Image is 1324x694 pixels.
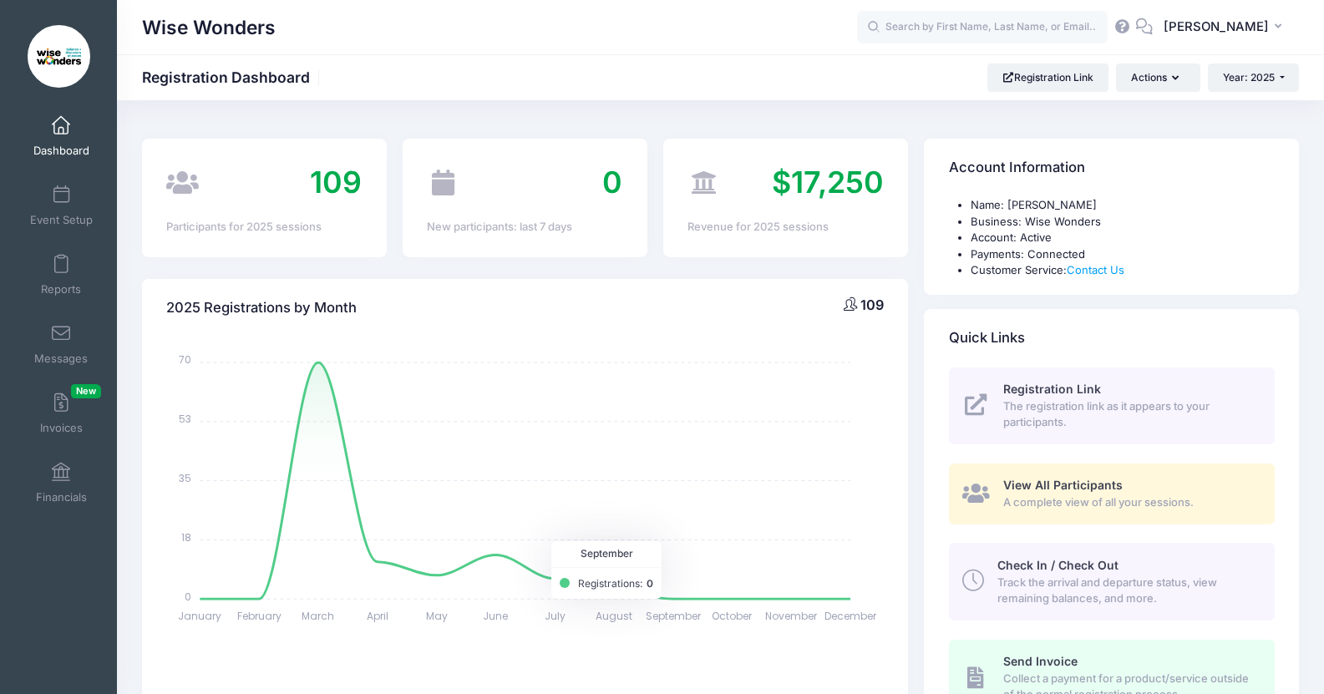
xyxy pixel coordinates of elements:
span: Reports [41,282,81,296]
a: View All Participants A complete view of all your sessions. [949,464,1275,524]
tspan: December [824,609,877,623]
div: Revenue for 2025 sessions [687,219,883,236]
a: Messages [22,315,101,373]
span: $17,250 [772,164,884,200]
a: Reports [22,246,101,304]
h1: Registration Dashboard [142,68,324,86]
a: Dashboard [22,107,101,165]
tspan: May [426,609,448,623]
button: Year: 2025 [1208,63,1299,92]
button: [PERSON_NAME] [1153,8,1299,47]
span: [PERSON_NAME] [1164,18,1269,36]
h4: Quick Links [949,314,1025,362]
button: Actions [1116,63,1200,92]
a: Event Setup [22,176,101,235]
tspan: 70 [180,352,192,367]
tspan: August [596,609,632,623]
a: Contact Us [1067,263,1124,276]
li: Account: Active [971,230,1275,246]
span: The registration link as it appears to your participants. [1003,398,1256,431]
a: Financials [22,453,101,512]
tspan: April [367,609,388,623]
li: Name: [PERSON_NAME] [971,197,1275,214]
h1: Wise Wonders [142,8,276,47]
li: Customer Service: [971,262,1275,279]
span: View All Participants [1003,478,1123,492]
tspan: November [766,609,819,623]
span: New [71,384,101,398]
span: 109 [860,296,884,313]
tspan: January [179,609,222,623]
a: Registration Link The registration link as it appears to your participants. [949,367,1275,444]
tspan: February [237,609,282,623]
img: Wise Wonders [28,25,90,88]
span: Track the arrival and departure status, view remaining balances, and more. [997,575,1256,607]
tspan: 53 [180,412,192,426]
a: Check In / Check Out Track the arrival and departure status, view remaining balances, and more. [949,543,1275,620]
div: Participants for 2025 sessions [166,219,362,236]
tspan: 35 [180,471,192,485]
li: Business: Wise Wonders [971,214,1275,230]
span: Send Invoice [1003,654,1078,668]
span: A complete view of all your sessions. [1003,494,1256,511]
span: Event Setup [30,213,93,227]
span: Invoices [40,421,83,435]
tspan: September [646,609,702,623]
li: Payments: Connected [971,246,1275,263]
span: Dashboard [33,144,89,158]
span: Year: 2025 [1223,71,1275,84]
h4: 2025 Registrations by Month [166,284,357,332]
tspan: 0 [185,589,192,603]
span: 0 [602,164,622,200]
h4: Account Information [949,144,1085,192]
tspan: June [484,609,509,623]
a: InvoicesNew [22,384,101,443]
tspan: 18 [182,529,192,544]
span: 109 [310,164,362,200]
span: Check In / Check Out [997,558,1119,572]
div: New participants: last 7 days [427,219,622,236]
tspan: July [545,609,566,623]
tspan: March [302,609,335,623]
input: Search by First Name, Last Name, or Email... [857,11,1108,44]
tspan: October [713,609,753,623]
a: Registration Link [987,63,1108,92]
span: Messages [34,352,88,366]
span: Registration Link [1003,382,1101,396]
span: Financials [36,490,87,504]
